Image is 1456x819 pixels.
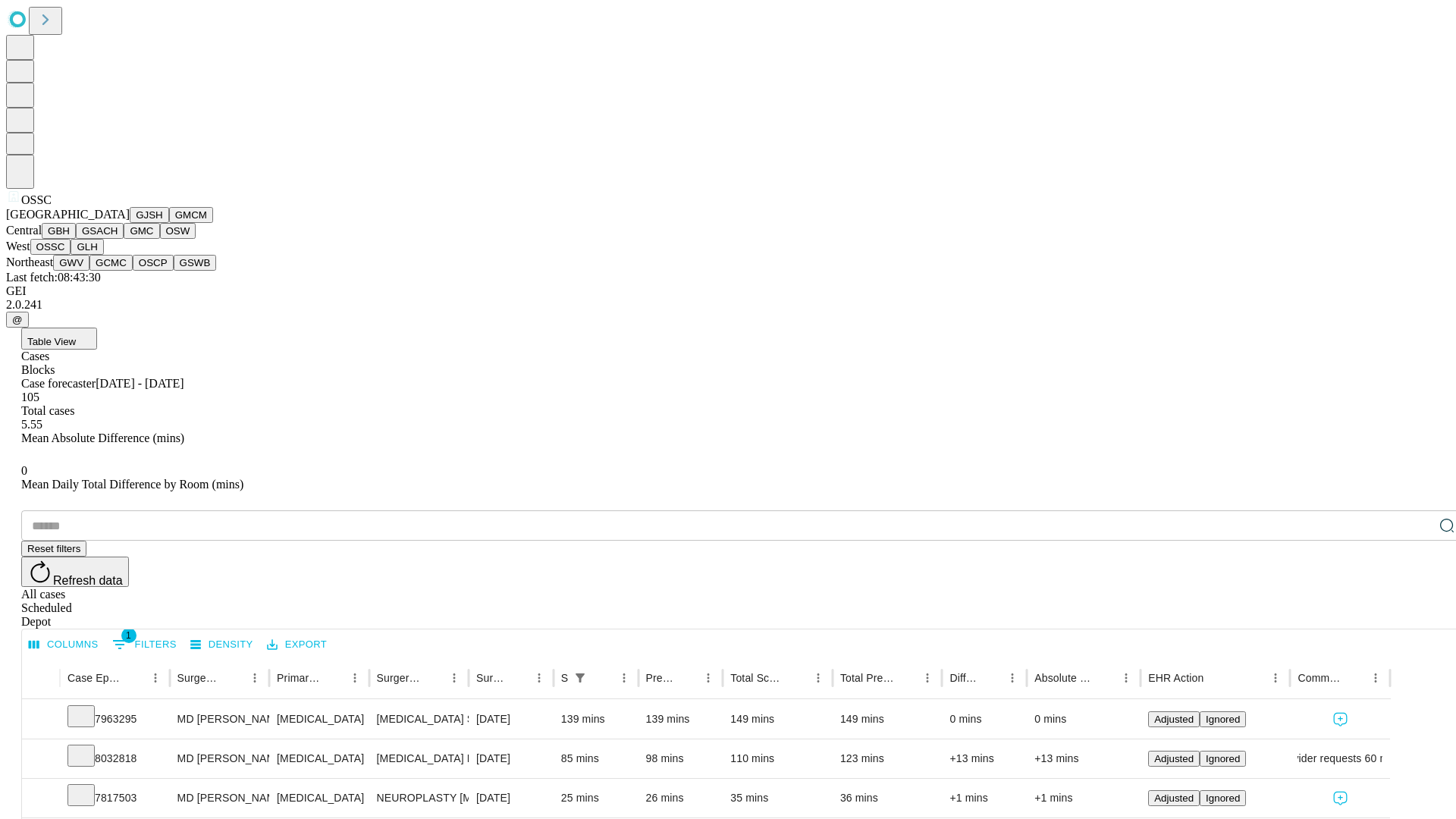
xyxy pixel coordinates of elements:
[1200,790,1246,806] button: Ignored
[121,628,136,643] span: 1
[177,739,262,778] div: MD [PERSON_NAME] [PERSON_NAME] Md
[1200,751,1246,767] button: Ignored
[646,779,716,817] div: 26 mins
[21,404,74,417] span: Total cases
[12,314,23,325] span: @
[323,667,344,689] button: Sort
[67,700,162,739] div: 7963295
[124,667,145,689] button: Sort
[1200,711,1246,727] button: Ignored
[174,255,217,271] button: GSWB
[6,224,42,237] span: Central
[344,667,366,689] button: Menu
[277,700,361,739] div: [MEDICAL_DATA]
[6,240,30,253] span: West
[1154,714,1194,725] span: Adjusted
[1206,714,1240,725] span: Ignored
[646,672,676,684] div: Predicted In Room Duration
[21,464,27,477] span: 0
[21,328,97,350] button: Table View
[786,667,808,689] button: Sort
[1344,667,1365,689] button: Sort
[377,700,461,739] div: [MEDICAL_DATA] SIMPLE COMPLETE
[21,391,39,403] span: 105
[730,739,825,778] div: 110 mins
[244,667,265,689] button: Menu
[25,633,102,657] button: Select columns
[1278,739,1403,778] span: provider requests 60 mins
[1298,672,1341,684] div: Comments
[21,193,52,206] span: OSSC
[277,672,321,684] div: Primary Service
[6,312,29,328] button: @
[730,700,825,739] div: 149 mins
[1034,672,1093,684] div: Absolute Difference
[808,667,829,689] button: Menu
[71,239,103,255] button: GLH
[177,779,262,817] div: MD [PERSON_NAME] [PERSON_NAME] Md
[570,667,591,689] button: Show filters
[187,633,257,657] button: Density
[1265,667,1286,689] button: Menu
[53,255,89,271] button: GWV
[1148,751,1200,767] button: Adjusted
[177,672,221,684] div: Surgeon Name
[30,239,71,255] button: OSSC
[133,255,174,271] button: OSCP
[30,746,52,773] button: Expand
[30,707,52,733] button: Expand
[422,667,444,689] button: Sort
[67,672,122,684] div: Case Epic Id
[613,667,635,689] button: Menu
[561,779,631,817] div: 25 mins
[6,208,130,221] span: [GEOGRAPHIC_DATA]
[949,672,979,684] div: Difference
[1002,667,1023,689] button: Menu
[730,672,785,684] div: Total Scheduled Duration
[6,298,1450,312] div: 2.0.241
[67,779,162,817] div: 7817503
[676,667,698,689] button: Sort
[561,739,631,778] div: 85 mins
[917,667,938,689] button: Menu
[476,700,546,739] div: [DATE]
[377,779,461,817] div: NEUROPLASTY [MEDICAL_DATA] AT [GEOGRAPHIC_DATA]
[6,284,1450,298] div: GEI
[1154,792,1194,804] span: Adjusted
[67,739,162,778] div: 8032818
[592,667,613,689] button: Sort
[507,667,529,689] button: Sort
[96,377,184,390] span: [DATE] - [DATE]
[1034,779,1133,817] div: +1 mins
[1148,711,1200,727] button: Adjusted
[89,255,133,271] button: GCMC
[1094,667,1116,689] button: Sort
[108,632,180,657] button: Show filters
[444,667,465,689] button: Menu
[1116,667,1137,689] button: Menu
[145,667,166,689] button: Menu
[30,786,52,812] button: Expand
[840,700,935,739] div: 149 mins
[42,223,76,239] button: GBH
[21,557,129,587] button: Refresh data
[570,667,591,689] div: 1 active filter
[476,779,546,817] div: [DATE]
[21,541,86,557] button: Reset filters
[277,739,361,778] div: [MEDICAL_DATA]
[949,739,1019,778] div: +13 mins
[1365,667,1386,689] button: Menu
[377,672,421,684] div: Surgery Name
[561,672,568,684] div: Scheduled In Room Duration
[124,223,159,239] button: GMC
[21,377,96,390] span: Case forecaster
[1148,672,1203,684] div: EHR Action
[1148,790,1200,806] button: Adjusted
[730,779,825,817] div: 35 mins
[160,223,196,239] button: OSW
[646,700,716,739] div: 139 mins
[1206,753,1240,764] span: Ignored
[476,672,506,684] div: Surgery Date
[1206,792,1240,804] span: Ignored
[263,633,331,657] button: Export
